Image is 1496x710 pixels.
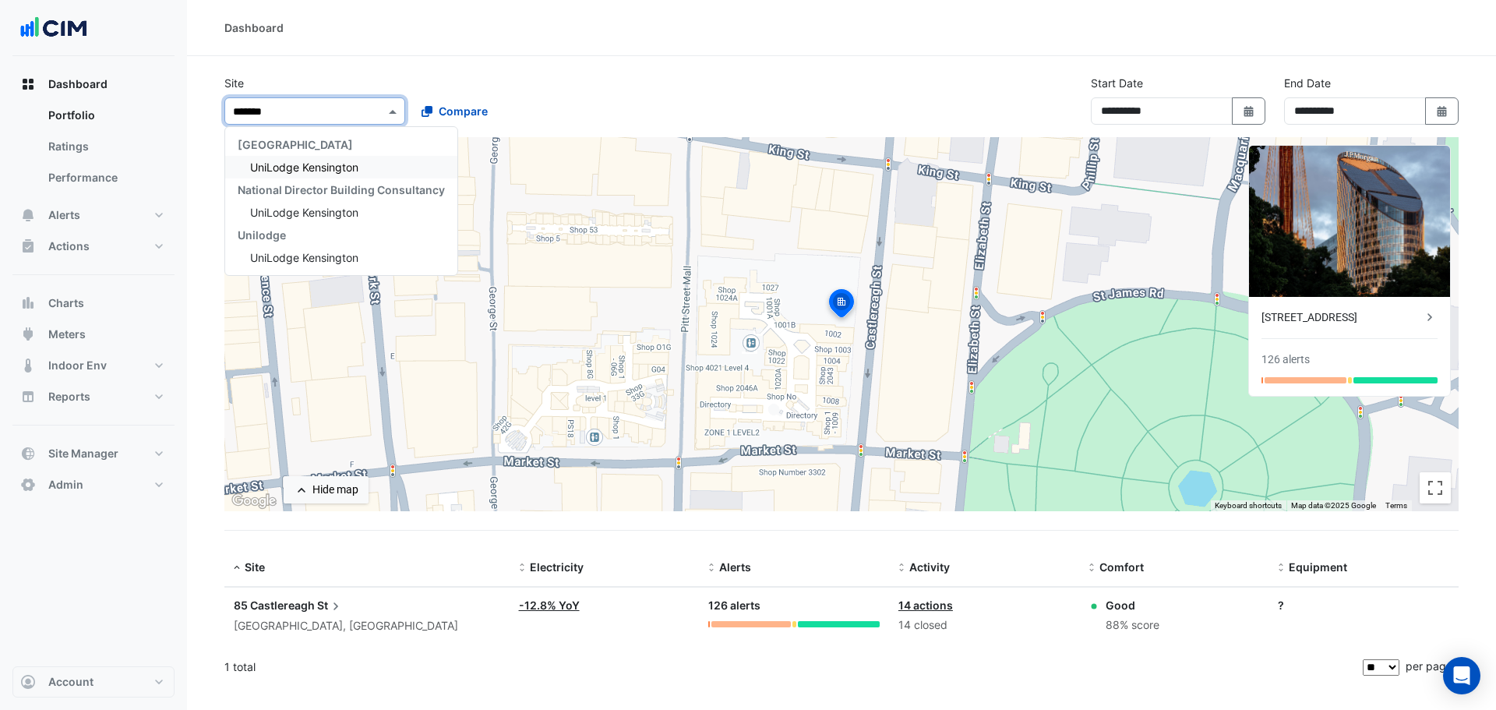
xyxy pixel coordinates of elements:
[224,648,1360,687] div: 1 total
[12,438,175,469] button: Site Manager
[36,131,175,162] a: Ratings
[250,206,358,219] span: UniLodge Kensington
[1242,104,1256,118] fa-icon: Select Date
[12,231,175,262] button: Actions
[48,207,80,223] span: Alerts
[48,389,90,404] span: Reports
[824,287,859,324] img: site-pin-selected.svg
[20,238,36,254] app-icon: Actions
[12,288,175,319] button: Charts
[48,358,107,373] span: Indoor Env
[439,103,488,119] span: Compare
[228,491,280,511] img: Google
[1284,75,1331,91] label: End Date
[234,617,500,635] div: [GEOGRAPHIC_DATA], [GEOGRAPHIC_DATA]
[1099,560,1144,574] span: Comfort
[36,100,175,131] a: Portfolio
[20,207,36,223] app-icon: Alerts
[48,238,90,254] span: Actions
[48,477,83,493] span: Admin
[48,674,93,690] span: Account
[20,358,36,373] app-icon: Indoor Env
[1215,500,1282,511] button: Keyboard shortcuts
[1420,472,1451,503] button: Toggle fullscreen view
[1106,597,1159,613] div: Good
[1278,597,1449,613] div: ?
[12,381,175,412] button: Reports
[20,327,36,342] app-icon: Meters
[530,560,584,574] span: Electricity
[1106,616,1159,634] div: 88% score
[20,446,36,461] app-icon: Site Manager
[36,162,175,193] a: Performance
[909,560,950,574] span: Activity
[12,469,175,500] button: Admin
[12,69,175,100] button: Dashboard
[12,350,175,381] button: Indoor Env
[1091,75,1143,91] label: Start Date
[1435,104,1449,118] fa-icon: Select Date
[238,183,445,196] span: National Director Building Consultancy
[708,597,880,615] div: 126 alerts
[20,389,36,404] app-icon: Reports
[719,560,751,574] span: Alerts
[1385,501,1407,510] a: Terms (opens in new tab)
[1291,501,1376,510] span: Map data ©2025 Google
[245,560,265,574] span: Site
[224,126,458,276] ng-dropdown-panel: Options list
[12,100,175,200] div: Dashboard
[224,19,284,36] div: Dashboard
[238,138,353,151] span: [GEOGRAPHIC_DATA]
[20,295,36,311] app-icon: Charts
[898,599,953,612] a: 14 actions
[228,491,280,511] a: Open this area in Google Maps (opens a new window)
[1443,657,1480,694] div: Open Intercom Messenger
[20,477,36,493] app-icon: Admin
[48,76,108,92] span: Dashboard
[1406,659,1452,673] span: per page
[12,319,175,350] button: Meters
[20,76,36,92] app-icon: Dashboard
[898,616,1070,634] div: 14 closed
[1261,309,1422,326] div: [STREET_ADDRESS]
[12,666,175,698] button: Account
[234,599,315,612] span: 85 Castlereagh
[250,161,358,174] span: UniLodge Kensington
[48,446,118,461] span: Site Manager
[411,97,498,125] button: Compare
[1249,146,1450,297] img: 85 Castlereagh St
[250,251,358,264] span: UniLodge Kensington
[224,75,244,91] label: Site
[1261,351,1310,368] div: 126 alerts
[48,327,86,342] span: Meters
[19,12,89,44] img: Company Logo
[519,599,580,612] a: -12.8% YoY
[238,228,286,242] span: Unilodge
[48,295,84,311] span: Charts
[317,597,344,614] span: St
[284,476,369,503] button: Hide map
[1289,560,1347,574] span: Equipment
[12,200,175,231] button: Alerts
[312,482,358,498] div: Hide map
